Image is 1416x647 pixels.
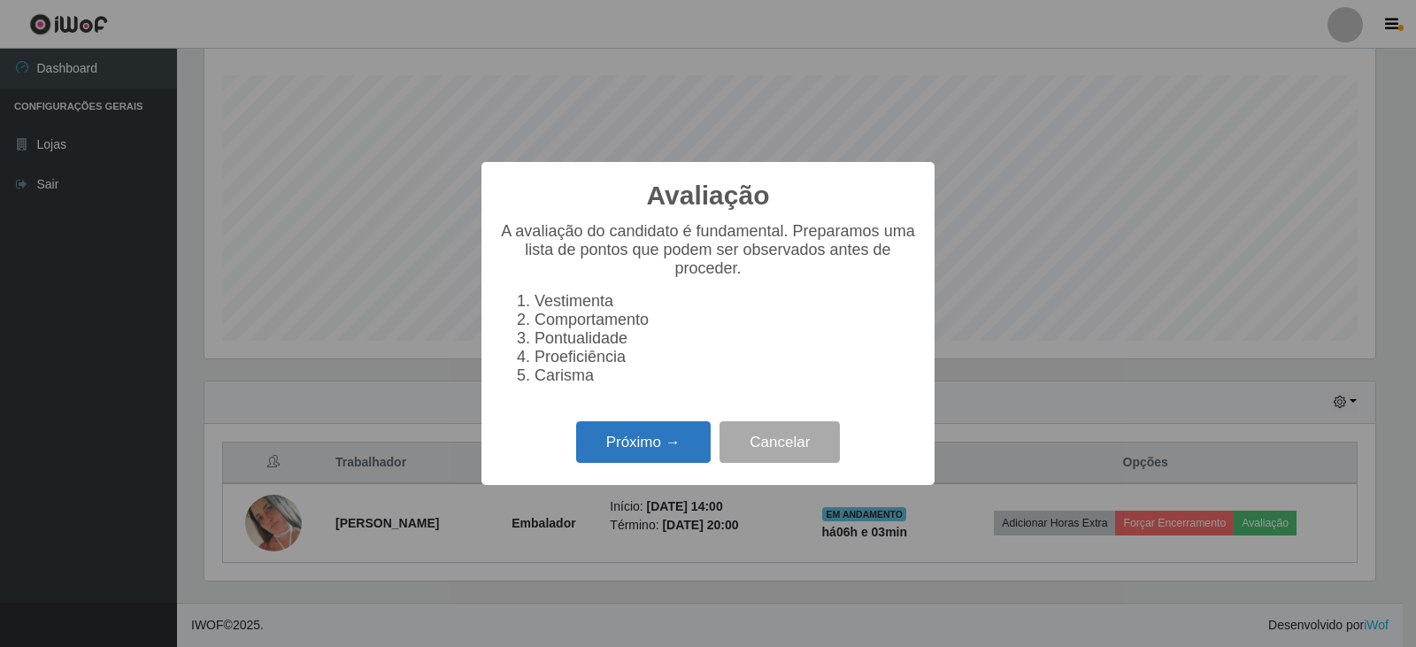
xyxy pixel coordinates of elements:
button: Próximo → [576,421,711,463]
p: A avaliação do candidato é fundamental. Preparamos uma lista de pontos que podem ser observados a... [499,222,917,278]
button: Cancelar [720,421,840,463]
li: Pontualidade [535,329,917,348]
li: Vestimenta [535,292,917,311]
li: Proeficiência [535,348,917,366]
li: Comportamento [535,311,917,329]
li: Carisma [535,366,917,385]
h2: Avaliação [647,180,770,212]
